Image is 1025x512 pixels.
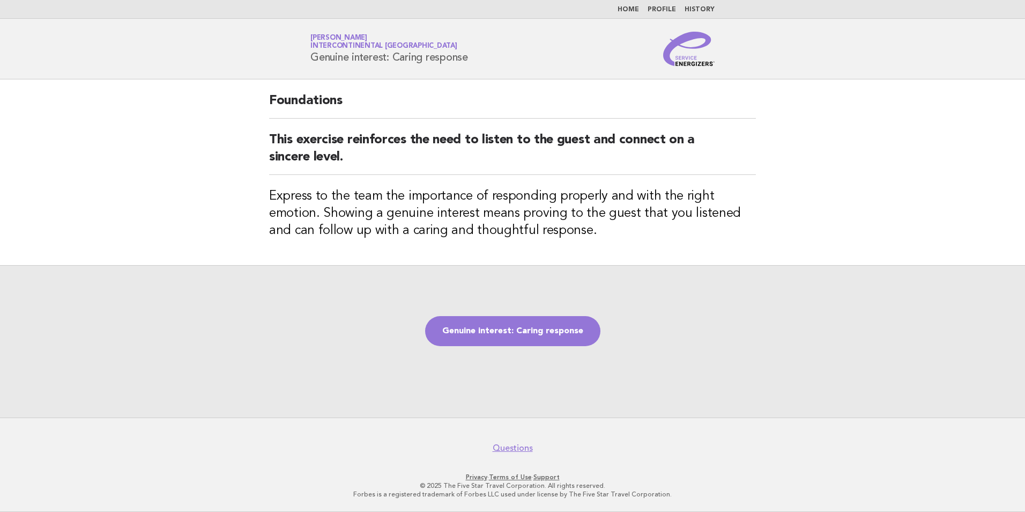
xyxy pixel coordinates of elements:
a: Terms of Use [489,473,532,481]
a: Home [618,6,639,13]
h1: Genuine interest: Caring response [310,35,468,63]
a: Privacy [466,473,487,481]
p: Forbes is a registered trademark of Forbes LLC used under license by The Five Star Travel Corpora... [184,490,841,499]
a: [PERSON_NAME]InterContinental [GEOGRAPHIC_DATA] [310,34,457,49]
p: © 2025 The Five Star Travel Corporation. All rights reserved. [184,481,841,490]
a: Genuine interest: Caring response [425,316,600,346]
a: Questions [493,443,533,454]
span: InterContinental [GEOGRAPHIC_DATA] [310,43,457,50]
h3: Express to the team the importance of responding properly and with the right emotion. Showing a g... [269,188,756,239]
a: Support [533,473,560,481]
h2: This exercise reinforces the need to listen to the guest and connect on a sincere level. [269,131,756,175]
h2: Foundations [269,92,756,119]
img: Service Energizers [663,32,715,66]
a: Profile [648,6,676,13]
p: · · [184,473,841,481]
a: History [685,6,715,13]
